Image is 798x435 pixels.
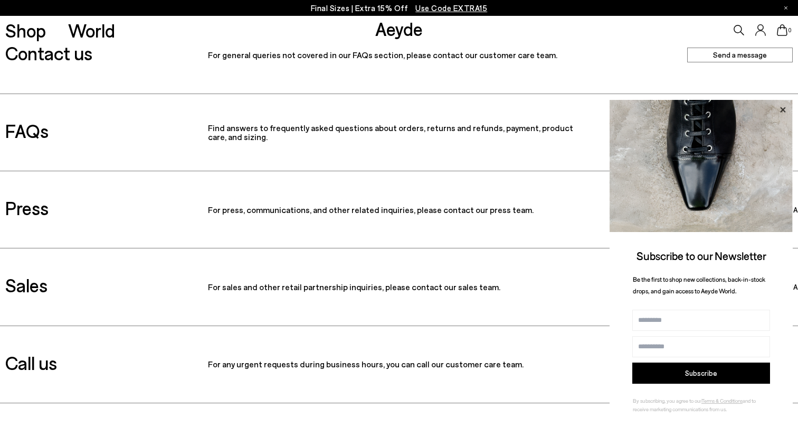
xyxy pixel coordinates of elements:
p: For general queries not covered in our FAQs section, please contact our customer care team. [208,50,591,60]
span: Subscribe to our Newsletter [636,249,766,262]
img: ca3f721fb6ff708a270709c41d776025.jpg [610,100,793,232]
button: Subscribe [632,363,770,384]
p: For press, communications, and other related inquiries, please contact our press team. [208,205,591,215]
a: Aeyde [375,17,423,40]
p: Final Sizes | Extra 15% Off [311,2,488,15]
span: 0 [787,27,793,33]
p: For sales and other retail partnership inquiries, please contact our sales team. [208,282,591,292]
a: Terms & Conditions [701,397,743,404]
a: 0 [777,24,787,36]
span: Be the first to shop new collections, back-in-stock drops, and gain access to Aeyde World. [633,275,765,295]
a: Shop [5,21,46,40]
a: Send a message [687,48,793,62]
span: Navigate to /collections/ss25-final-sizes [415,3,487,13]
a: World [68,21,115,40]
span: By subscribing, you agree to our [633,397,701,404]
p: For any urgent requests during business hours, you can call our customer care team. [208,359,591,369]
p: Find answers to frequently asked questions about orders, returns and refunds, payment, product ca... [208,123,591,142]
